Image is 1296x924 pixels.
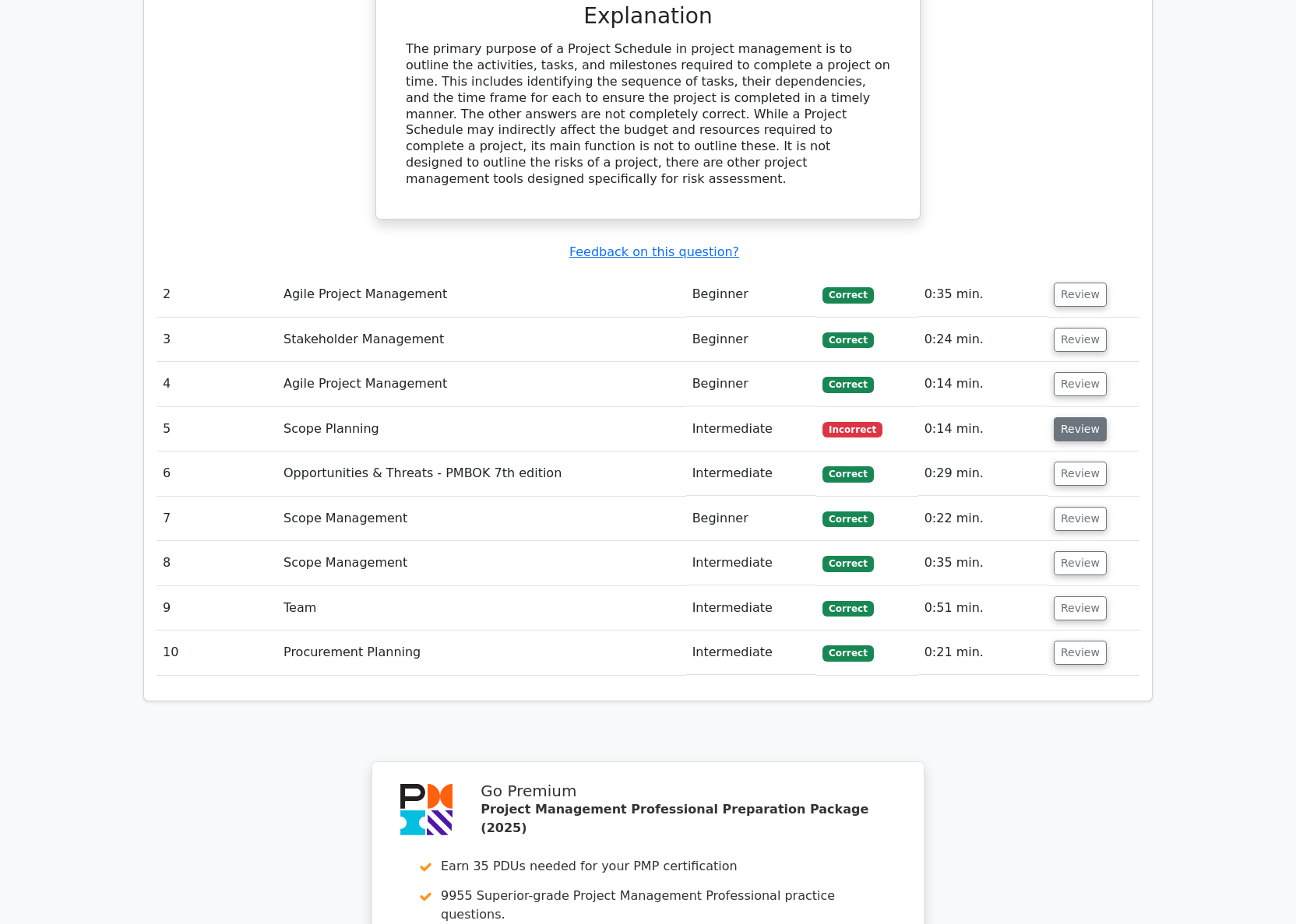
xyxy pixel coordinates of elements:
[686,451,817,496] td: Intermediate
[277,318,686,362] td: Stakeholder Management
[1054,328,1107,352] button: Review
[686,318,817,362] td: Beginner
[1054,372,1107,396] button: Review
[822,601,873,617] span: Correct
[686,541,817,585] td: Intermediate
[157,318,277,362] td: 3
[822,377,873,392] span: Correct
[822,287,873,303] span: Correct
[822,332,873,348] span: Correct
[157,497,277,541] td: 7
[686,586,817,631] td: Intermediate
[822,645,873,661] span: Correct
[1054,551,1107,575] button: Review
[157,541,277,585] td: 8
[918,451,1048,496] td: 0:29 min.
[686,407,817,451] td: Intermediate
[918,497,1048,541] td: 0:22 min.
[157,272,277,317] td: 2
[822,511,873,527] span: Correct
[1054,596,1107,620] button: Review
[1054,507,1107,531] button: Review
[918,362,1048,406] td: 0:14 min.
[569,244,739,259] a: Feedback on this question?
[686,631,817,675] td: Intermediate
[406,3,890,30] h3: Explanation
[157,451,277,496] td: 6
[686,272,817,317] td: Beginner
[918,318,1048,362] td: 0:24 min.
[1054,641,1107,665] button: Review
[157,631,277,675] td: 10
[918,272,1048,317] td: 0:35 min.
[277,451,686,496] td: Opportunities & Threats - PMBOK 7th edition
[277,586,686,631] td: Team
[157,586,277,631] td: 9
[277,631,686,675] td: Procurement Planning
[277,362,686,406] td: Agile Project Management
[822,556,873,571] span: Correct
[277,272,686,317] td: Agile Project Management
[277,497,686,541] td: Scope Management
[918,586,1048,631] td: 0:51 min.
[157,407,277,451] td: 5
[918,631,1048,675] td: 0:21 min.
[822,422,882,437] span: Incorrect
[686,362,817,406] td: Beginner
[918,541,1048,585] td: 0:35 min.
[1054,462,1107,486] button: Review
[406,41,890,187] div: The primary purpose of a Project Schedule in project management is to outline the activities, tas...
[1054,283,1107,307] button: Review
[277,407,686,451] td: Scope Planning
[822,466,873,482] span: Correct
[686,497,817,541] td: Beginner
[1054,417,1107,441] button: Review
[157,362,277,406] td: 4
[918,407,1048,451] td: 0:14 min.
[277,541,686,585] td: Scope Management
